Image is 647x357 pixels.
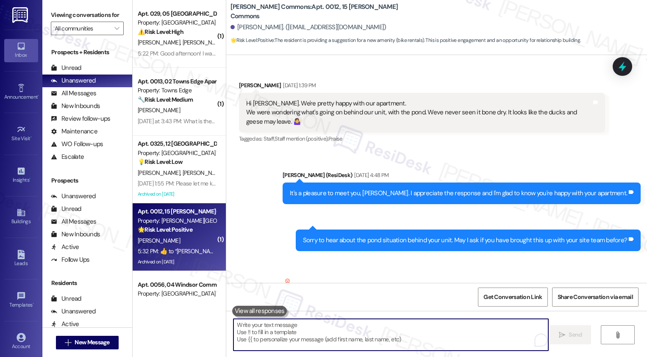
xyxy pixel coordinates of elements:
div: Some Concerns [283,277,323,294]
div: Property: [PERSON_NAME][GEOGRAPHIC_DATA] [138,216,216,225]
span: New Message [75,338,109,347]
i:  [614,332,621,338]
span: Send [569,330,582,339]
div: Apt. 0013, 02 Towns Edge Apartments LLC [138,77,216,86]
div: Property: [GEOGRAPHIC_DATA] Townhomes [138,149,216,158]
div: New Inbounds [51,102,100,111]
label: Viewing conversations for [51,8,124,22]
div: Apt. 0012, 15 [PERSON_NAME] Commons [138,207,216,216]
div: 5:22 PM: Good afternoon! I wanted to know if I could unblock my payments so I can pay my rent onl... [138,50,392,57]
div: [PERSON_NAME]. ([EMAIL_ADDRESS][DOMAIN_NAME]) [230,23,386,32]
div: Unanswered [51,76,96,85]
a: Insights • [4,164,38,187]
div: [DATE] 4:48 PM [352,171,389,180]
i:  [65,339,71,346]
div: [PERSON_NAME] [239,277,605,297]
div: Property: [GEOGRAPHIC_DATA] [138,18,216,27]
i:  [114,25,119,32]
div: It's a pleasure to meet you, [PERSON_NAME]. I appreciate the response and I'm glad to know you're... [290,189,627,198]
input: All communities [55,22,110,35]
div: All Messages [51,217,96,226]
div: Prospects [42,176,132,185]
span: [PERSON_NAME] [138,237,180,244]
div: Prospects + Residents [42,48,132,57]
div: Unread [51,64,81,72]
b: [PERSON_NAME] Commons: Apt. 0012, 15 [PERSON_NAME] Commons [230,3,400,21]
div: Apt. 029, 05 [GEOGRAPHIC_DATA] [138,9,216,18]
a: Site Visit • [4,122,38,145]
span: • [31,134,32,140]
button: Share Conversation via email [552,288,639,307]
div: [PERSON_NAME] [239,81,605,93]
a: Account [4,330,38,353]
div: Follow Ups [51,255,90,264]
div: Unread [51,294,81,303]
div: Unread [51,205,81,213]
strong: 🌟 Risk Level: Positive [230,37,274,44]
div: [DATE] 1:55 PM: Please let me know When does the pool close for humans? [138,180,321,187]
span: [PERSON_NAME] [182,169,225,177]
a: Templates • [4,289,38,312]
div: Property: [GEOGRAPHIC_DATA] Townhomes [138,289,216,298]
span: Get Conversation Link [483,293,542,302]
div: Residents [42,279,132,288]
span: • [29,176,31,182]
div: Property: Towns Edge [138,86,216,95]
div: Apt. 0056, 04 Windsor Commons Townhomes [138,280,216,289]
div: [PERSON_NAME] (ResiDesk) [283,171,641,183]
div: New Inbounds [51,230,100,239]
div: [DATE] 4:53 PM [325,281,362,290]
span: • [38,93,39,99]
div: Archived on [DATE] [137,189,217,199]
div: Apt. 0325, 12 [GEOGRAPHIC_DATA] Townhomes [138,139,216,148]
div: Active [51,243,79,252]
span: Staff mention (positive) , [275,135,328,142]
div: Review follow-ups [51,114,110,123]
div: Escalate [51,152,84,161]
div: Active [51,320,79,329]
span: • [33,301,34,307]
span: Share Conversation via email [558,293,633,302]
span: Staff , [264,135,275,142]
div: Unanswered [51,192,96,201]
div: [DATE] at 3:43 PM: What is the cost of a garage if I renew? [138,117,279,125]
button: New Message [56,336,119,349]
span: [PERSON_NAME] [138,169,183,177]
a: Leads [4,247,38,270]
i:  [559,332,565,338]
span: [PERSON_NAME] [182,39,225,46]
div: Tagged as: [239,133,605,145]
div: Maintenance [51,127,97,136]
div: Hi [PERSON_NAME]. We're pretty happy with our apartment. We were wondering what's going on behind... [246,99,591,126]
strong: ⚠️ Risk Level: High [138,28,183,36]
strong: 🌟 Risk Level: Positive [138,226,192,233]
span: Praise [328,135,342,142]
div: Archived on [DATE] [137,257,217,267]
a: Buildings [4,205,38,228]
div: Sorry to hear about the pond situation behind your unit. May I ask if you have brought this up wi... [303,236,628,245]
button: Send [550,325,591,344]
strong: 🔧 Risk Level: Medium [138,96,193,103]
a: Inbox [4,39,38,62]
div: Unanswered [51,307,96,316]
textarea: To enrich screen reader interactions, please activate Accessibility in Grammarly extension settings [233,319,548,351]
button: Get Conversation Link [478,288,547,307]
img: ResiDesk Logo [12,7,30,23]
span: [PERSON_NAME] [138,106,180,114]
div: [DATE] 1:39 PM [281,81,316,90]
div: All Messages [51,89,96,98]
span: : The resident is providing a suggestion for a new amenity (bike rentals). This is positive engag... [230,36,581,45]
strong: 💡 Risk Level: Low [138,158,183,166]
span: [PERSON_NAME] [138,39,183,46]
div: WO Follow-ups [51,140,103,149]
